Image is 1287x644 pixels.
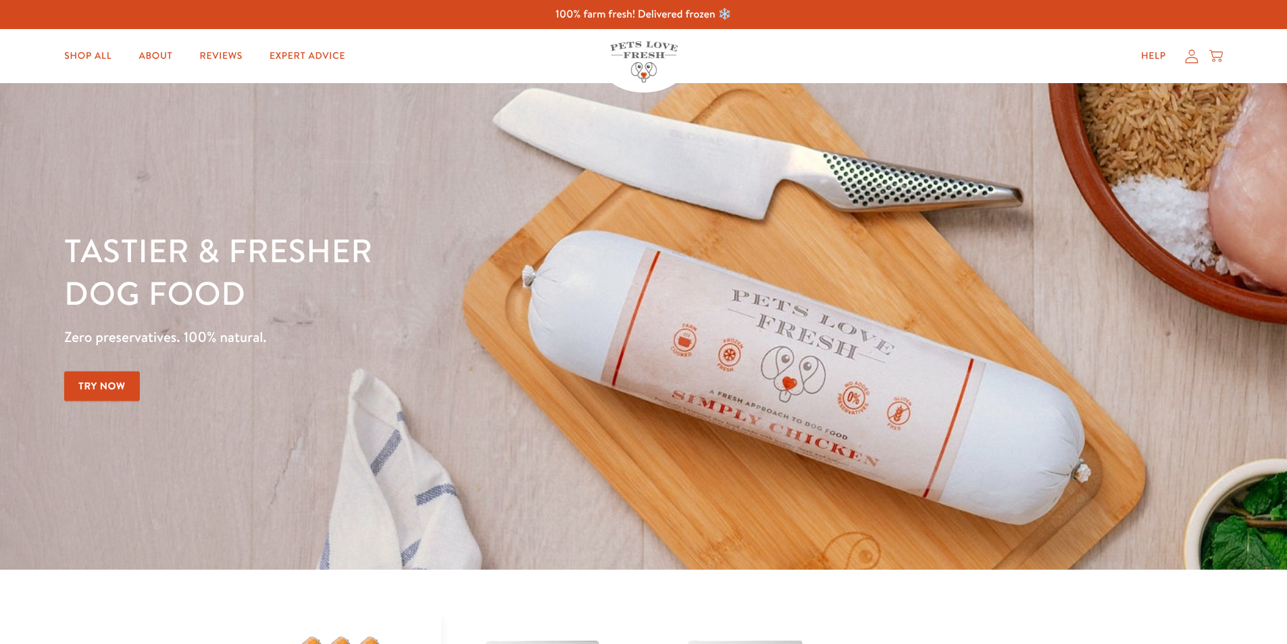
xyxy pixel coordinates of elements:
[189,43,253,70] a: Reviews
[1130,43,1177,70] a: Help
[53,43,122,70] a: Shop All
[259,43,356,70] a: Expert Advice
[64,371,140,401] a: Try Now
[64,325,836,349] p: Zero preservatives. 100% natural.
[64,230,836,315] h1: Tastier & fresher dog food
[610,41,678,82] img: Pets Love Fresh
[128,43,183,70] a: About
